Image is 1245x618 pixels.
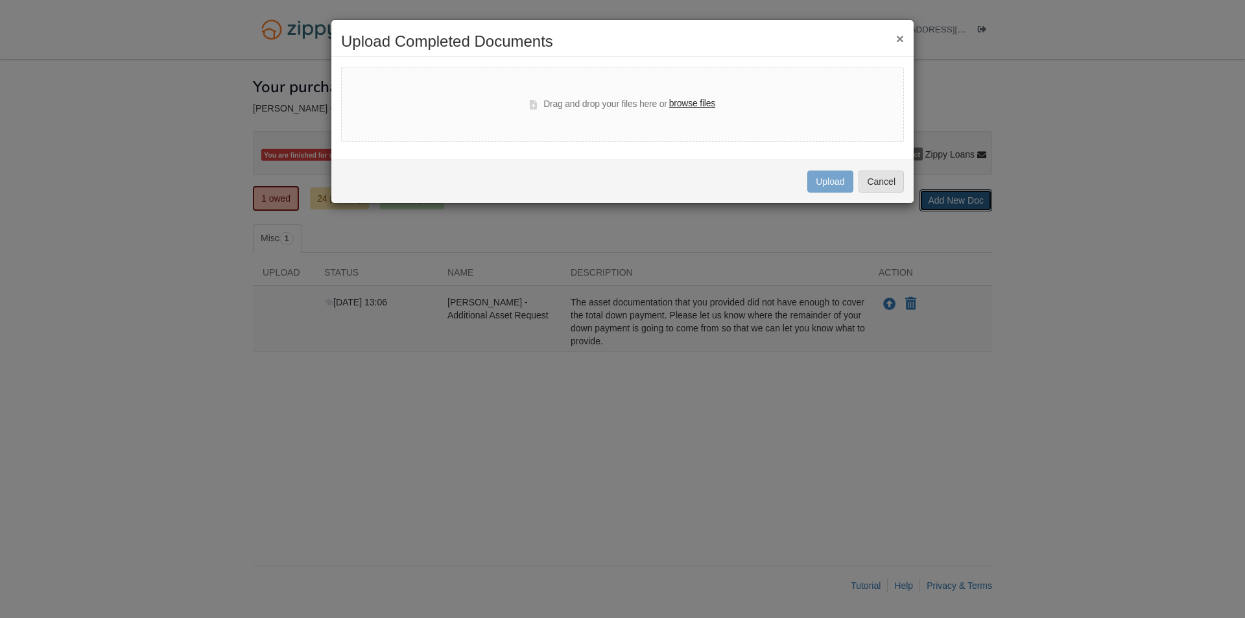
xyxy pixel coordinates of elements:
[859,171,904,193] button: Cancel
[807,171,853,193] button: Upload
[530,97,715,112] div: Drag and drop your files here or
[669,97,715,111] label: browse files
[896,32,904,45] button: ×
[341,33,904,50] h2: Upload Completed Documents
